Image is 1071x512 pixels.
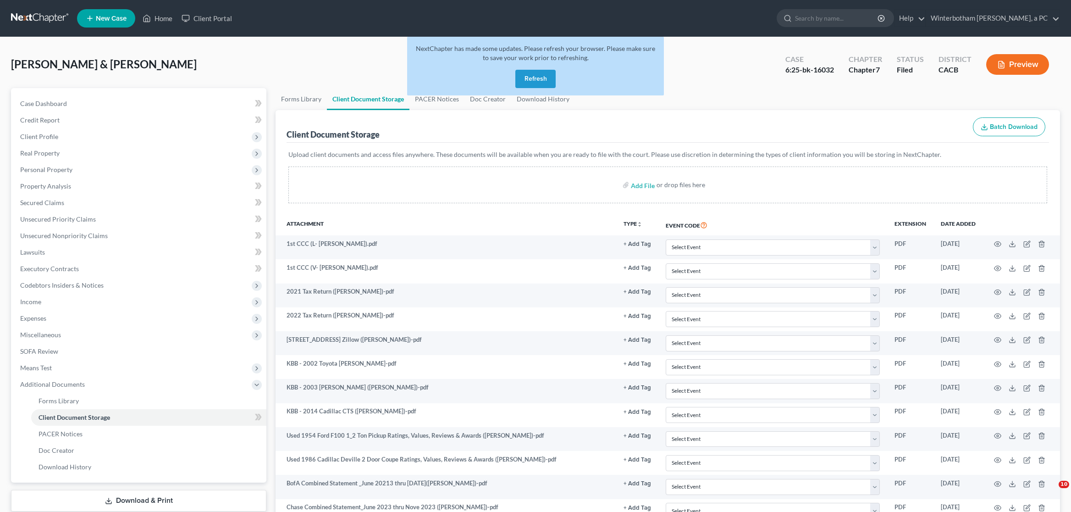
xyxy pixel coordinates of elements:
[515,70,556,88] button: Refresh
[31,459,266,475] a: Download History
[288,150,1047,159] p: Upload client documents and access files anywhere. These documents will be available when you are...
[31,442,266,459] a: Doc Creator
[894,10,925,27] a: Help
[624,503,651,512] a: + Add Tag
[795,10,879,27] input: Search by name...
[926,10,1060,27] a: Winterbotham [PERSON_NAME], a PC
[276,403,616,427] td: KBB - 2014 Cadillac CTS ([PERSON_NAME])-pdf
[887,451,933,475] td: PDF
[31,393,266,409] a: Forms Library
[939,65,972,75] div: CACB
[31,426,266,442] a: PACER Notices
[13,244,266,261] a: Lawsuits
[887,259,933,283] td: PDF
[887,355,933,379] td: PDF
[13,228,266,244] a: Unsecured Nonpriority Claims
[13,95,266,112] a: Case Dashboard
[39,397,79,405] span: Forms Library
[624,433,651,439] button: + Add Tag
[276,235,616,259] td: 1st CCC (L- [PERSON_NAME]).pdf
[20,182,71,190] span: Property Analysis
[276,379,616,403] td: KBB - 2003 [PERSON_NAME] ([PERSON_NAME])-pdf
[624,409,651,415] button: + Add Tag
[39,413,110,421] span: Client Document Storage
[276,451,616,475] td: Used 1986 Cadillac Deville 2 Door Coupe Ratings, Values, Reviews & Awards ([PERSON_NAME])-pdf
[986,54,1049,75] button: Preview
[20,133,58,140] span: Client Profile
[637,222,642,227] i: unfold_more
[20,314,46,322] span: Expenses
[20,347,58,355] span: SOFA Review
[624,289,651,295] button: + Add Tag
[933,451,983,475] td: [DATE]
[624,407,651,416] a: + Add Tag
[887,235,933,259] td: PDF
[624,221,642,227] button: TYPEunfold_more
[624,239,651,248] a: + Add Tag
[624,505,651,511] button: + Add Tag
[13,211,266,228] a: Unsecured Priority Claims
[13,178,266,195] a: Property Analysis
[276,331,616,355] td: [STREET_ADDRESS] Zillow ([PERSON_NAME])-pdf
[897,54,924,65] div: Status
[11,490,266,512] a: Download & Print
[20,116,60,124] span: Credit Report
[624,263,651,272] a: + Add Tag
[887,475,933,499] td: PDF
[20,298,41,306] span: Income
[416,45,655,61] span: NextChapter has made some updates. Please refresh your browser. Please make sure to save your wor...
[39,463,91,471] span: Download History
[939,54,972,65] div: District
[624,287,651,296] a: + Add Tag
[933,235,983,259] td: [DATE]
[876,65,880,74] span: 7
[11,57,197,71] span: [PERSON_NAME] & [PERSON_NAME]
[624,311,651,320] a: + Add Tag
[20,281,104,289] span: Codebtors Insiders & Notices
[20,380,85,388] span: Additional Documents
[897,65,924,75] div: Filed
[276,427,616,451] td: Used 1954 Ford F100 1_2 Ton Pickup Ratings, Values, Reviews & Awards ([PERSON_NAME])-pdf
[624,383,651,392] a: + Add Tag
[276,355,616,379] td: KBB - 2002 Toyota [PERSON_NAME]-pdf
[624,457,651,463] button: + Add Tag
[658,214,887,235] th: Event Code
[933,403,983,427] td: [DATE]
[657,180,705,189] div: or drop files here
[20,364,52,372] span: Means Test
[849,65,882,75] div: Chapter
[933,307,983,331] td: [DATE]
[887,403,933,427] td: PDF
[933,427,983,451] td: [DATE]
[276,284,616,307] td: 2021 Tax Return ([PERSON_NAME])-pdf
[624,479,651,488] a: + Add Tag
[785,54,834,65] div: Case
[20,199,64,206] span: Secured Claims
[887,214,933,235] th: Extension
[31,409,266,426] a: Client Document Storage
[39,446,74,454] span: Doc Creator
[276,475,616,499] td: BofA Combined Statement _June 20213 thru [DATE]([PERSON_NAME])-pdf
[933,259,983,283] td: [DATE]
[624,265,651,271] button: + Add Tag
[887,427,933,451] td: PDF
[276,214,616,235] th: Attachment
[990,123,1038,131] span: Batch Download
[887,284,933,307] td: PDF
[276,307,616,331] td: 2022 Tax Return ([PERSON_NAME])-pdf
[785,65,834,75] div: 6:25-bk-16032
[624,481,651,487] button: + Add Tag
[973,117,1045,137] button: Batch Download
[624,359,651,368] a: + Add Tag
[624,335,651,344] a: + Add Tag
[933,355,983,379] td: [DATE]
[20,265,79,273] span: Executory Contracts
[20,215,96,223] span: Unsecured Priority Claims
[13,261,266,277] a: Executory Contracts
[1059,481,1069,488] span: 10
[20,166,72,173] span: Personal Property
[13,343,266,360] a: SOFA Review
[20,331,61,339] span: Miscellaneous
[138,10,177,27] a: Home
[624,455,651,464] a: + Add Tag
